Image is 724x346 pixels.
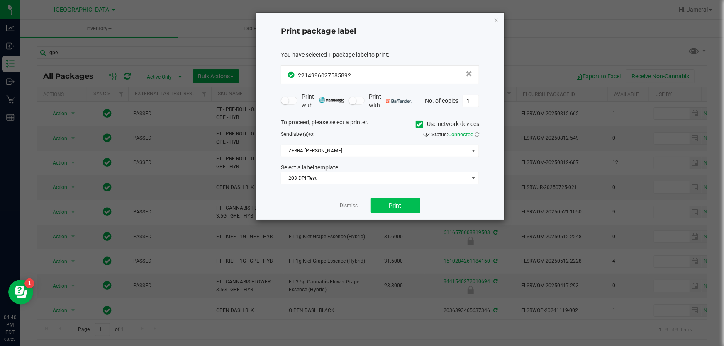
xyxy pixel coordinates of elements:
[281,131,314,137] span: Send to:
[281,145,468,157] span: ZEBRA-[PERSON_NAME]
[281,26,479,37] h4: Print package label
[292,131,309,137] span: label(s)
[425,97,458,104] span: No. of copies
[386,99,412,103] img: bartender.png
[281,51,388,58] span: You have selected 1 package label to print
[8,280,33,305] iframe: Resource center
[281,51,479,59] div: :
[448,131,473,138] span: Connected
[423,131,479,138] span: QZ Status:
[389,202,402,209] span: Print
[281,172,468,184] span: 203 DPI Test
[319,97,344,103] img: mark_magic_cybra.png
[24,278,34,288] iframe: Resource center unread badge
[416,120,479,128] label: Use network devices
[288,70,296,79] span: In Sync
[369,92,412,110] span: Print with
[275,118,485,131] div: To proceed, please select a printer.
[302,92,344,110] span: Print with
[298,72,351,79] span: 2214996027585892
[371,198,420,213] button: Print
[275,163,485,172] div: Select a label template.
[340,202,358,209] a: Dismiss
